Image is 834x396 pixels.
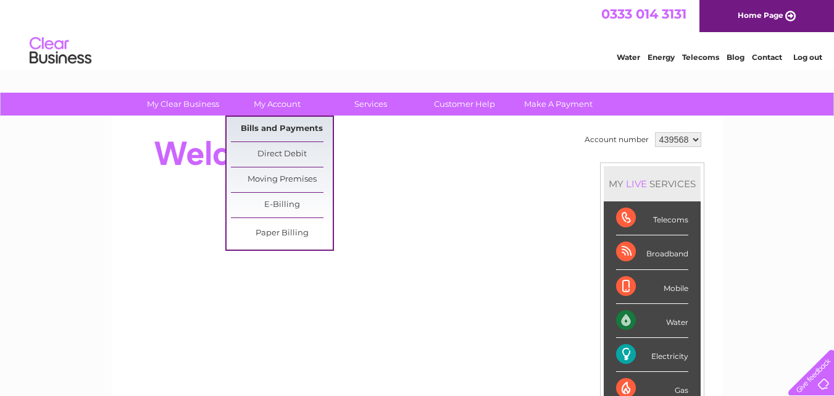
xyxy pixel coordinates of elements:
a: Log out [793,53,822,62]
td: Account number [582,129,652,150]
div: Telecoms [616,201,688,235]
div: MY SERVICES [604,166,701,201]
a: Make A Payment [507,93,609,116]
a: Moving Premises [231,167,333,192]
img: logo.png [29,32,92,70]
a: My Account [226,93,328,116]
a: Paper Billing [231,221,333,246]
a: Services [320,93,422,116]
div: Mobile [616,270,688,304]
div: Electricity [616,338,688,372]
a: My Clear Business [132,93,234,116]
a: Telecoms [682,53,719,62]
a: 0333 014 3131 [601,6,686,22]
div: Broadband [616,235,688,269]
a: Blog [727,53,744,62]
a: Energy [648,53,675,62]
a: Water [617,53,640,62]
a: Contact [752,53,782,62]
div: Clear Business is a trading name of Verastar Limited (registered in [GEOGRAPHIC_DATA] No. 3667643... [126,7,709,60]
a: E-Billing [231,193,333,217]
a: Customer Help [414,93,515,116]
a: Bills and Payments [231,117,333,141]
div: Water [616,304,688,338]
div: LIVE [623,178,649,190]
a: Direct Debit [231,142,333,167]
